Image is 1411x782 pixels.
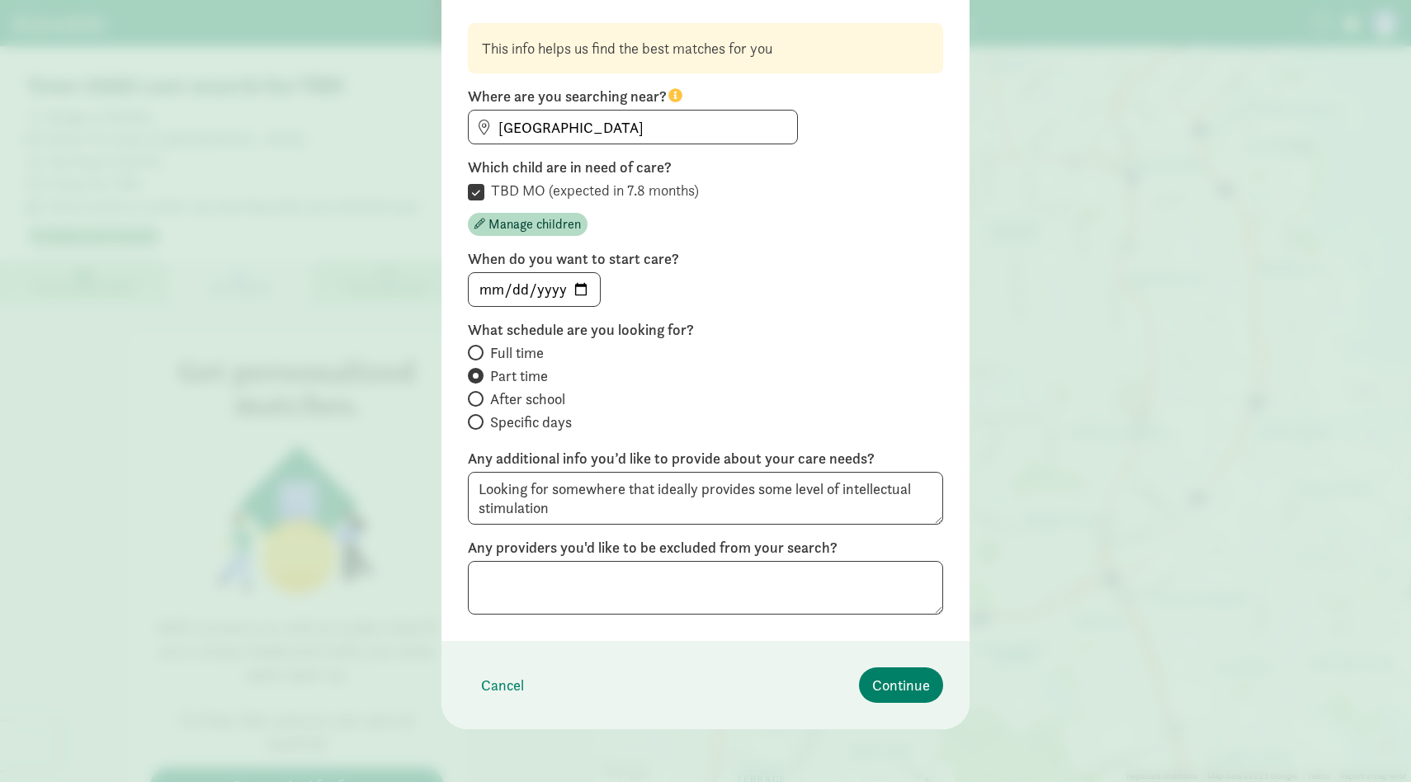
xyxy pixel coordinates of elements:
span: Cancel [481,674,524,696]
label: Any providers you'd like to be excluded from your search? [468,538,943,558]
span: After school [490,389,565,409]
button: Continue [859,667,943,703]
label: Where are you searching near? [468,87,943,106]
span: Specific days [490,412,572,432]
label: Any additional info you’d like to provide about your care needs? [468,449,943,469]
span: Part time [490,366,548,386]
div: This info helps us find the best matches for you [482,37,929,59]
input: Find address [469,111,797,144]
span: Continue [872,674,930,696]
button: Cancel [468,667,537,703]
button: Manage children [468,213,588,236]
label: When do you want to start care? [468,249,943,269]
span: Full time [490,343,544,363]
label: TBD MO (expected in 7.8 months) [484,181,699,200]
label: What schedule are you looking for? [468,320,943,340]
label: Which child are in need of care? [468,158,943,177]
span: Manage children [488,214,581,234]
